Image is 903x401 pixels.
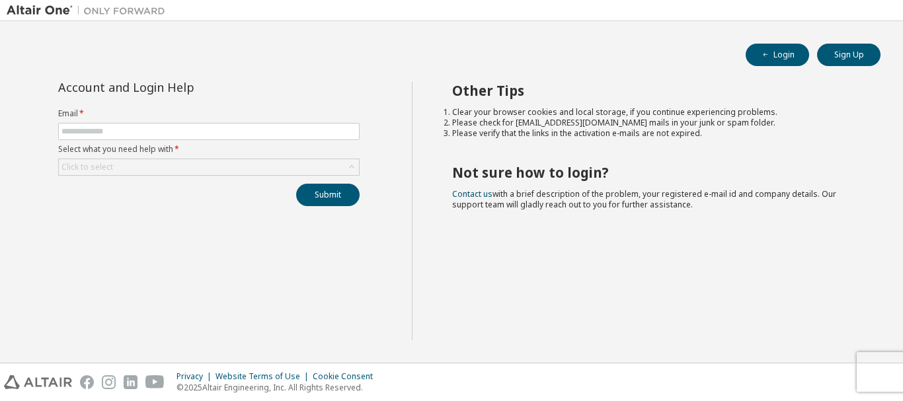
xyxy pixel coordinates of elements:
[177,382,381,393] p: © 2025 Altair Engineering, Inc. All Rights Reserved.
[452,188,492,200] a: Contact us
[313,371,381,382] div: Cookie Consent
[177,371,216,382] div: Privacy
[61,162,113,172] div: Click to select
[102,375,116,389] img: instagram.svg
[452,118,857,128] li: Please check for [EMAIL_ADDRESS][DOMAIN_NAME] mails in your junk or spam folder.
[746,44,809,66] button: Login
[452,128,857,139] li: Please verify that the links in the activation e-mails are not expired.
[7,4,172,17] img: Altair One
[80,375,94,389] img: facebook.svg
[216,371,313,382] div: Website Terms of Use
[145,375,165,389] img: youtube.svg
[124,375,137,389] img: linkedin.svg
[452,188,836,210] span: with a brief description of the problem, your registered e-mail id and company details. Our suppo...
[4,375,72,389] img: altair_logo.svg
[817,44,881,66] button: Sign Up
[58,108,360,119] label: Email
[59,159,359,175] div: Click to select
[58,82,299,92] div: Account and Login Help
[452,82,857,99] h2: Other Tips
[58,144,360,155] label: Select what you need help with
[452,107,857,118] li: Clear your browser cookies and local storage, if you continue experiencing problems.
[452,164,857,181] h2: Not sure how to login?
[296,184,360,206] button: Submit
